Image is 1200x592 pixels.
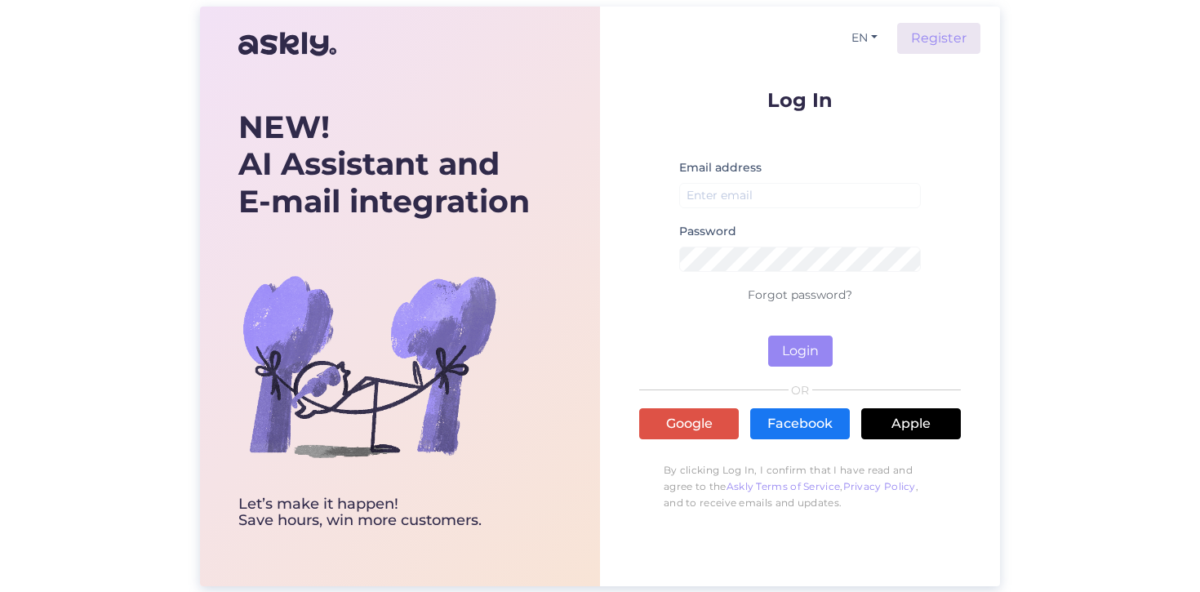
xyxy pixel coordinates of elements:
[639,90,961,110] p: Log In
[861,408,961,439] a: Apple
[238,496,530,529] div: Let’s make it happen! Save hours, win more customers.
[639,454,961,519] p: By clicking Log In, I confirm that I have read and agree to the , , and to receive emails and upd...
[727,480,841,492] a: Askly Terms of Service
[639,408,739,439] a: Google
[238,109,530,220] div: AI Assistant and E-mail integration
[897,23,980,54] a: Register
[679,159,762,176] label: Email address
[843,480,916,492] a: Privacy Policy
[679,223,736,240] label: Password
[238,24,336,64] img: Askly
[750,408,850,439] a: Facebook
[238,235,500,496] img: bg-askly
[845,26,884,50] button: EN
[238,108,330,146] b: NEW!
[748,287,852,302] a: Forgot password?
[679,183,921,208] input: Enter email
[768,336,833,367] button: Login
[789,385,812,396] span: OR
